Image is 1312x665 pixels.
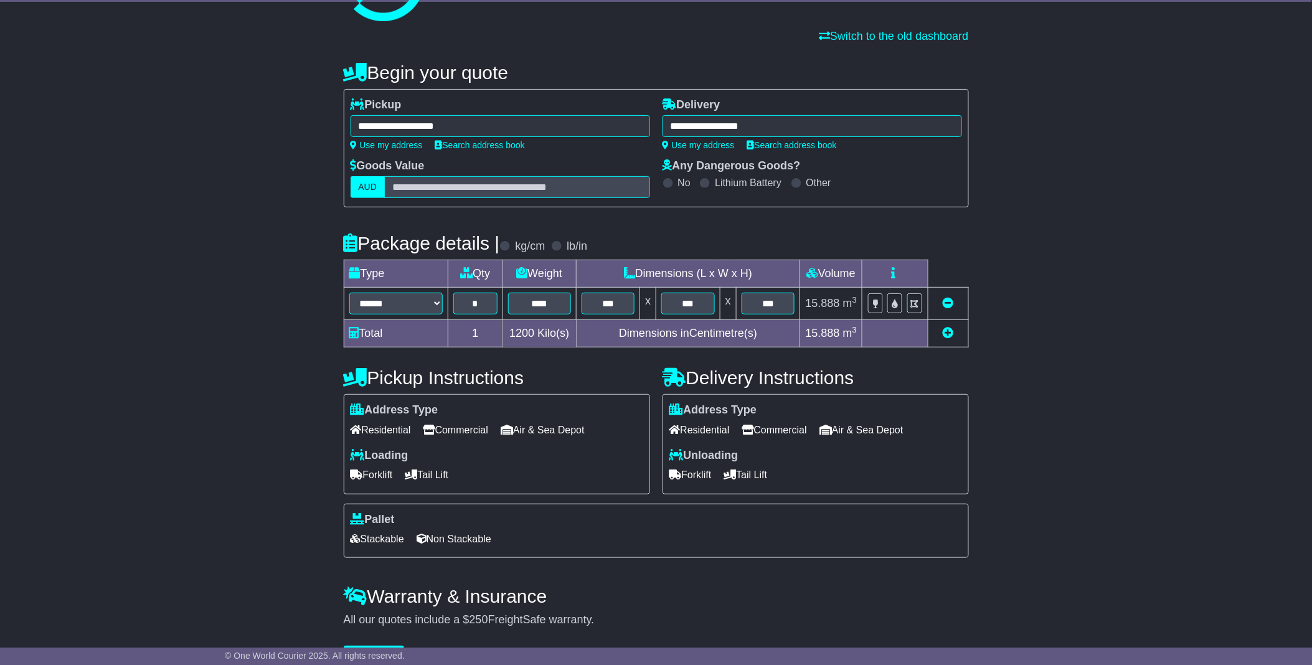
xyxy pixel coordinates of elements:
td: Volume [800,260,862,288]
span: © One World Courier 2025. All rights reserved. [225,651,405,661]
span: 1200 [509,327,534,339]
label: No [678,177,691,189]
h4: Delivery Instructions [663,367,969,388]
span: Tail Lift [724,465,768,484]
td: Weight [503,260,576,288]
span: Commercial [423,420,488,440]
h4: Package details | [344,233,500,253]
span: Forklift [669,465,712,484]
a: Search address book [747,140,837,150]
td: Kilo(s) [503,320,576,347]
td: Qty [448,260,503,288]
label: Lithium Battery [715,177,781,189]
td: Type [344,260,448,288]
sup: 3 [852,295,857,304]
label: Pickup [351,98,402,112]
h4: Pickup Instructions [344,367,650,388]
label: Unloading [669,449,739,463]
span: 250 [470,613,488,626]
label: kg/cm [515,240,545,253]
td: 1 [448,320,503,347]
label: Delivery [663,98,720,112]
a: Search address book [435,140,525,150]
label: lb/in [567,240,587,253]
span: Commercial [742,420,807,440]
h4: Warranty & Insurance [344,586,969,606]
label: Address Type [351,403,438,417]
label: Any Dangerous Goods? [663,159,801,173]
span: Air & Sea Depot [819,420,904,440]
td: Dimensions (L x W x H) [576,260,800,288]
a: Use my address [351,140,423,150]
div: All our quotes include a $ FreightSafe warranty. [344,613,969,627]
a: Add new item [943,327,954,339]
span: Residential [351,420,411,440]
label: Goods Value [351,159,425,173]
h4: Begin your quote [344,62,969,83]
td: x [720,288,736,320]
sup: 3 [852,325,857,334]
span: Tail Lift [405,465,449,484]
label: AUD [351,176,385,198]
a: Remove this item [943,297,954,309]
span: Non Stackable [417,529,491,549]
td: Total [344,320,448,347]
span: Air & Sea Depot [501,420,585,440]
span: 15.888 [806,327,840,339]
td: Dimensions in Centimetre(s) [576,320,800,347]
span: 15.888 [806,297,840,309]
span: m [843,297,857,309]
a: Switch to the old dashboard [819,30,968,42]
label: Other [806,177,831,189]
label: Address Type [669,403,757,417]
span: Forklift [351,465,393,484]
td: x [640,288,656,320]
span: Residential [669,420,730,440]
label: Pallet [351,513,395,527]
span: Stackable [351,529,404,549]
a: Use my address [663,140,735,150]
label: Loading [351,449,408,463]
span: m [843,327,857,339]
